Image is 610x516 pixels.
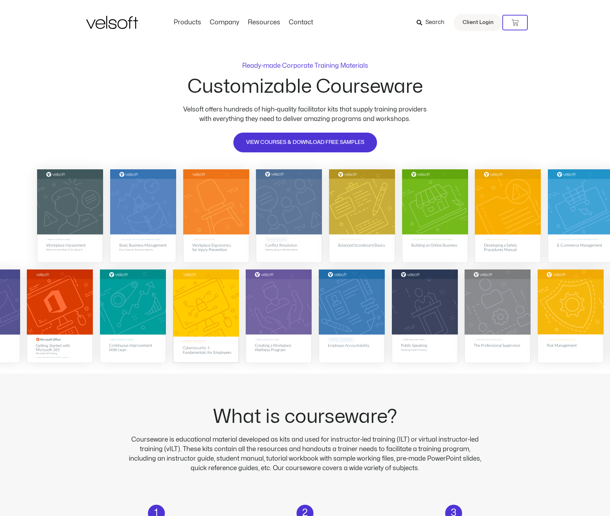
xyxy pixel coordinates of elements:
h2: Customizable Courseware [187,77,423,96]
a: Search [417,17,449,29]
a: CompanyMenu Toggle [205,19,244,26]
a: ResourcesMenu Toggle [244,19,285,26]
a: Client Login [454,14,502,31]
h2: What is courseware? [213,407,397,426]
span: VIEW COURSES & DOWNLOAD FREE SAMPLES [246,138,364,147]
span: Client Login [462,18,494,27]
a: ContactMenu Toggle [285,19,317,26]
a: VIEW COURSES & DOWNLOAD FREE SAMPLES [233,132,378,153]
a: ProductsMenu Toggle [169,19,205,26]
span: Search [425,18,444,27]
p: Courseware is educational material developed as kits and used for instructor-led training (ILT) o... [127,435,484,473]
img: Velsoft Training Materials [86,16,138,29]
nav: Menu [169,19,317,26]
p: Ready-made Corporate Training Materials [242,63,368,69]
p: Velsoft offers hundreds of high-quality facilitator kits that supply training providers with ever... [178,105,432,124]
